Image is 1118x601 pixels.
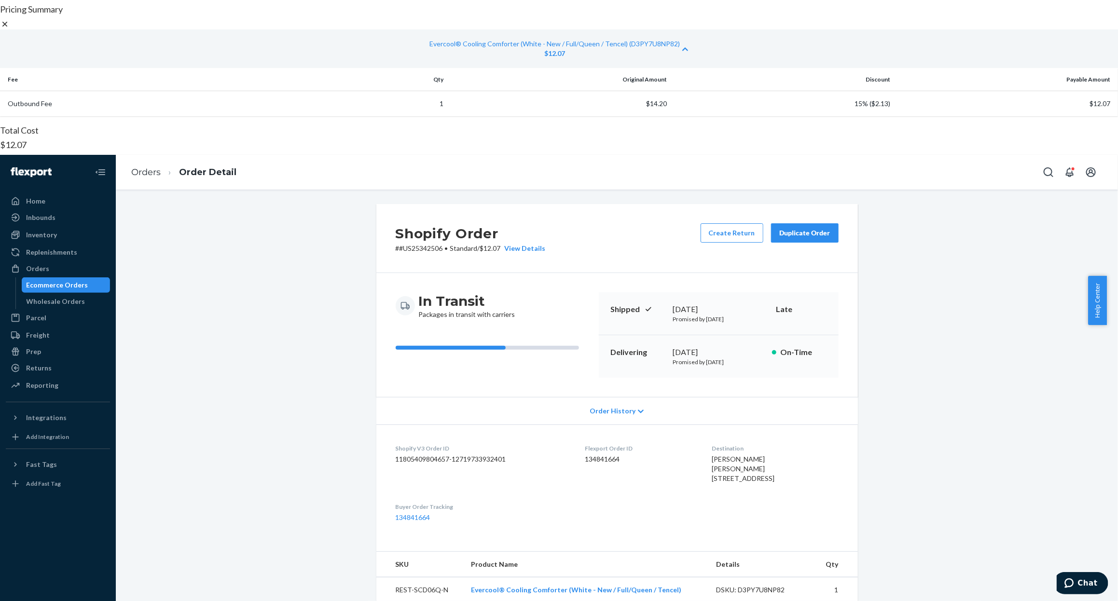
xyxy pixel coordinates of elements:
td: 1 [335,91,447,117]
div: $12.07 [429,49,680,58]
td: $12.07 [895,91,1118,117]
th: Payable Amount [895,68,1118,91]
th: Original Amount [447,68,671,91]
th: Qty [335,68,447,91]
td: 15% ( $2.13 ) [671,91,894,117]
span: Chat [21,7,41,15]
th: Discount [671,68,894,91]
td: $14.20 [447,91,671,117]
a: Evercool® Cooling Comforter (White - New / Full/Queen / Tencel) (D3PY7U8NP82) [429,40,680,48]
